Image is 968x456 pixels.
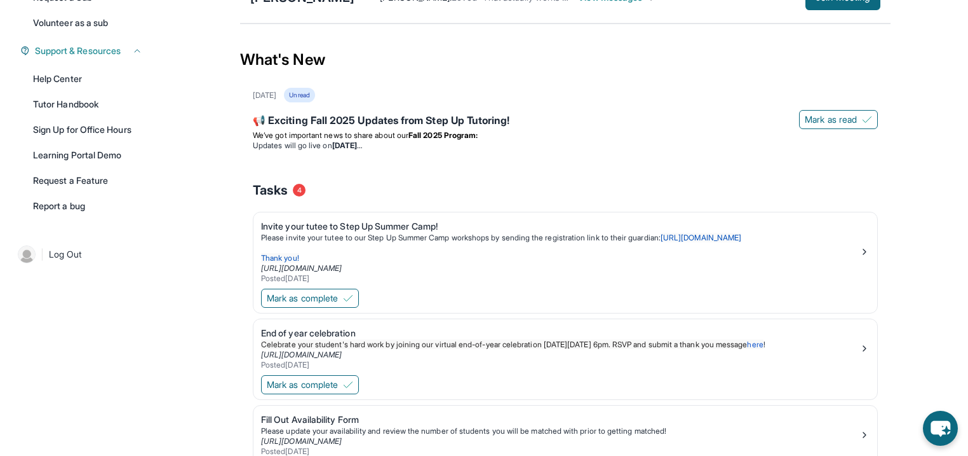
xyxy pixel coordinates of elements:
[30,45,142,57] button: Support & Resources
[49,248,82,261] span: Log Out
[25,93,150,116] a: Tutor Handbook
[284,88,314,102] div: Unread
[261,350,342,359] a: [URL][DOMAIN_NAME]
[253,113,878,130] div: 📢 Exciting Fall 2025 Updates from Step Up Tutoring!
[253,181,288,199] span: Tasks
[253,130,408,140] span: We’ve got important news to share about our
[261,426,859,436] div: Please update your availability and review the number of students you will be matched with prior ...
[261,413,859,426] div: Fill Out Availability Form
[25,67,150,90] a: Help Center
[267,292,338,305] span: Mark as complete
[261,263,342,273] a: [URL][DOMAIN_NAME]
[261,340,859,350] p: !
[343,293,353,303] img: Mark as complete
[253,90,276,100] div: [DATE]
[293,184,306,197] span: 4
[18,245,36,263] img: user-img
[923,411,958,446] button: chat-button
[261,375,359,394] button: Mark as complete
[805,113,857,126] span: Mark as read
[261,327,859,340] div: End of year celebration
[253,319,877,373] a: End of year celebrationCelebrate your student's hard work by joining our virtual end-of-year cele...
[261,289,359,308] button: Mark as complete
[862,114,872,125] img: Mark as read
[261,253,299,263] span: Thank you!
[41,247,44,262] span: |
[408,130,478,140] strong: Fall 2025 Program:
[261,340,747,349] span: Celebrate your student's hard work by joining our virtual end-of-year celebration [DATE][DATE] 6p...
[25,169,150,192] a: Request a Feature
[261,273,859,284] div: Posted [DATE]
[267,378,338,391] span: Mark as complete
[261,360,859,370] div: Posted [DATE]
[261,220,859,233] div: Invite your tutee to Step Up Summer Camp!
[240,32,891,88] div: What's New
[261,233,859,243] p: Please invite your tutee to our Step Up Summer Camp workshops by sending the registration link to...
[25,11,150,34] a: Volunteer as a sub
[253,212,877,286] a: Invite your tutee to Step Up Summer Camp!Please invite your tutee to our Step Up Summer Camp work...
[13,240,150,268] a: |Log Out
[799,110,878,129] button: Mark as read
[332,141,362,150] strong: [DATE]
[253,141,878,151] li: Updates will go live on
[35,45,121,57] span: Support & Resources
[261,436,342,446] a: [URL][DOMAIN_NAME]
[343,380,353,390] img: Mark as complete
[25,195,150,218] a: Report a bug
[747,340,763,349] a: here
[661,233,741,242] a: [URL][DOMAIN_NAME]
[25,118,150,141] a: Sign Up for Office Hours
[25,144,150,167] a: Learning Portal Demo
